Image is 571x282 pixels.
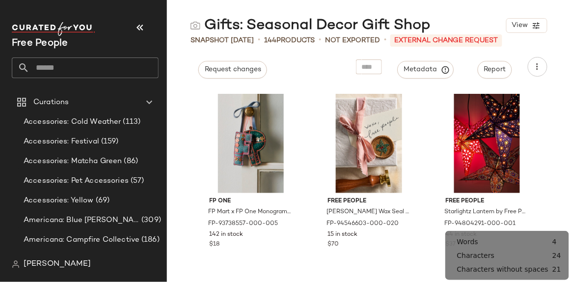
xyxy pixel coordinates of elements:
[99,136,119,147] span: (159)
[24,136,99,147] span: Accessories: Festival
[190,16,431,35] div: Gifts: Seasonal Decor Gift Shop
[24,116,121,128] span: Accessories: Cold Weather
[198,61,267,79] button: Request changes
[320,94,418,193] img: 94546603_020_b
[327,197,410,206] span: Free People
[445,220,516,228] span: FP-94804291-000-001
[327,230,357,239] span: 15 in stock
[12,38,68,49] span: Current Company Name
[202,94,300,193] img: 93738557_005_0
[384,34,386,46] span: •
[129,175,144,187] span: (57)
[24,254,140,265] span: Americana: Country Line Festival
[204,66,261,74] span: Request changes
[446,197,529,206] span: Free People
[122,156,138,167] span: (86)
[512,22,528,29] span: View
[210,230,244,239] span: 142 in stock
[398,61,454,79] button: Metadata
[325,35,380,46] span: Not Exported
[121,116,141,128] span: (113)
[94,195,110,206] span: (69)
[446,230,477,239] span: 44 in stock
[438,94,537,193] img: 94804291_001_0
[326,220,399,228] span: FP-94546603-000-020
[319,34,321,46] span: •
[506,18,547,33] button: View
[24,195,94,206] span: Accessories: Yellow
[210,240,220,249] span: $18
[326,208,409,217] span: [PERSON_NAME] Wax Seal Kit by Free People in Brown
[478,61,512,79] button: Report
[24,258,91,270] span: [PERSON_NAME]
[12,260,20,268] img: svg%3e
[24,175,129,187] span: Accessories: Pet Accessories
[24,156,122,167] span: Accessories: Matcha Green
[404,65,448,74] span: Metadata
[24,234,139,246] span: Americana: Campfire Collective
[445,208,528,217] span: Starlightz Lantern by Free People in Black
[190,35,254,46] span: Snapshot [DATE]
[139,234,160,246] span: (186)
[209,208,292,217] span: FP Mart x FP One Monogram Ornament at Free People in Grey
[140,254,161,265] span: (270)
[210,197,293,206] span: FP One
[327,240,339,249] span: $70
[264,35,315,46] div: Products
[209,220,278,228] span: FP-93738557-000-005
[390,34,502,47] p: External Change Request
[139,215,161,226] span: (309)
[484,66,506,74] span: Report
[33,97,69,108] span: Curations
[190,21,200,30] img: svg%3e
[264,37,276,44] span: 144
[24,215,139,226] span: Americana: Blue [PERSON_NAME] Baby
[12,22,95,36] img: cfy_white_logo.C9jOOHJF.svg
[258,34,260,46] span: •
